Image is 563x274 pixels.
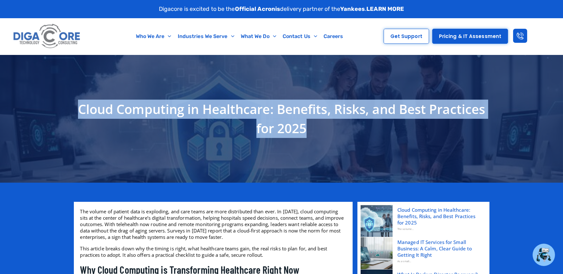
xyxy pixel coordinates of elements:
[64,37,69,42] img: tab_domain_overview_orange.svg
[238,29,279,44] a: What We Do
[77,100,486,138] h1: Cloud Computing in Healthcare: Benefits, Risks, and Best Practices for 2025
[10,10,15,15] img: logo_orange.svg
[439,34,501,39] span: Pricing & IT Assessment
[159,5,404,13] p: Digacore is excited to be the delivery partner of the .
[397,226,481,232] div: The volume...
[361,205,393,237] img: Cloud Computing in Healthcare
[432,29,508,44] a: Pricing & IT Assessment
[112,29,368,44] nav: Menu
[340,5,365,12] strong: Yankees
[397,258,481,264] div: As a small...
[351,37,356,42] img: tab_backlinks_grey.svg
[397,207,481,226] a: Cloud Computing in Healthcare: Benefits, Risks, and Best Practices for 2025
[361,237,393,269] img: managed IT services for small business
[279,29,320,44] a: Contact Us
[520,13,525,19] img: support.svg
[175,29,238,44] a: Industries We Serve
[533,13,538,19] img: setting.svg
[71,38,104,42] div: Domain Overview
[80,245,327,258] span: This article breaks down why the timing is right, what healthcare teams gain, the real risks to p...
[17,17,70,22] div: Domain: [DOMAIN_NAME]
[366,5,404,12] a: LEARN MORE
[497,38,515,42] div: Site Audit
[397,239,481,258] a: Managed IT Services for Small Business: A Calm, Clear Guide to Getting It Right
[12,21,82,51] img: Digacore logo 1
[320,29,347,44] a: Careers
[235,5,280,12] strong: Official Acronis
[80,208,344,240] span: The volume of patient data is exploding, and care teams are more distributed than ever. In [DATE]...
[208,38,246,42] div: Keywords by Traffic
[384,29,429,44] a: Get Support
[547,13,552,19] img: go_to_app.svg
[10,17,15,22] img: website_grey.svg
[358,38,375,42] div: Backlinks
[490,37,495,42] img: tab_seo_analyzer_grey.svg
[18,10,31,15] div: v 4.0.25
[133,29,175,44] a: Who We Are
[390,34,422,39] span: Get Support
[201,37,207,42] img: tab_keywords_by_traffic_grey.svg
